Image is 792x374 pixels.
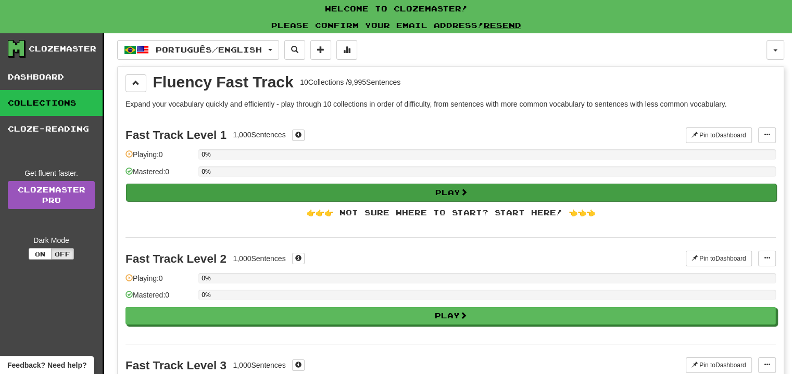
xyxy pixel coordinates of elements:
[300,77,400,87] div: 10 Collections / 9,995 Sentences
[233,130,285,140] div: 1,000 Sentences
[484,21,521,30] a: Resend
[153,74,294,90] div: Fluency Fast Track
[29,248,52,260] button: On
[686,251,752,266] button: Pin toDashboard
[8,235,95,246] div: Dark Mode
[233,253,285,264] div: 1,000 Sentences
[125,290,193,307] div: Mastered: 0
[686,357,752,373] button: Pin toDashboard
[126,184,776,201] button: Play
[125,149,193,166] div: Playing: 0
[117,40,279,60] button: Português/English
[7,360,86,370] span: Open feedback widget
[51,248,74,260] button: Off
[125,359,227,372] div: Fast Track Level 3
[125,166,193,184] div: Mastered: 0
[125,99,776,109] p: Expand your vocabulary quickly and efficiently - play through 10 collections in order of difficul...
[8,168,95,178] div: Get fluent faster.
[125,307,776,325] button: Play
[125,128,227,141] div: Fast Track Level 1
[8,181,95,209] a: ClozemasterPro
[686,127,752,143] button: Pin toDashboard
[336,40,357,60] button: More stats
[156,45,262,54] span: Português / English
[29,44,96,54] div: Clozemaster
[233,360,285,370] div: 1,000 Sentences
[310,40,331,60] button: Add sentence to collection
[125,252,227,265] div: Fast Track Level 2
[125,208,776,218] div: 👉👉👉 Not sure where to start? Start here! 👈👈👈
[125,273,193,290] div: Playing: 0
[284,40,305,60] button: Search sentences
